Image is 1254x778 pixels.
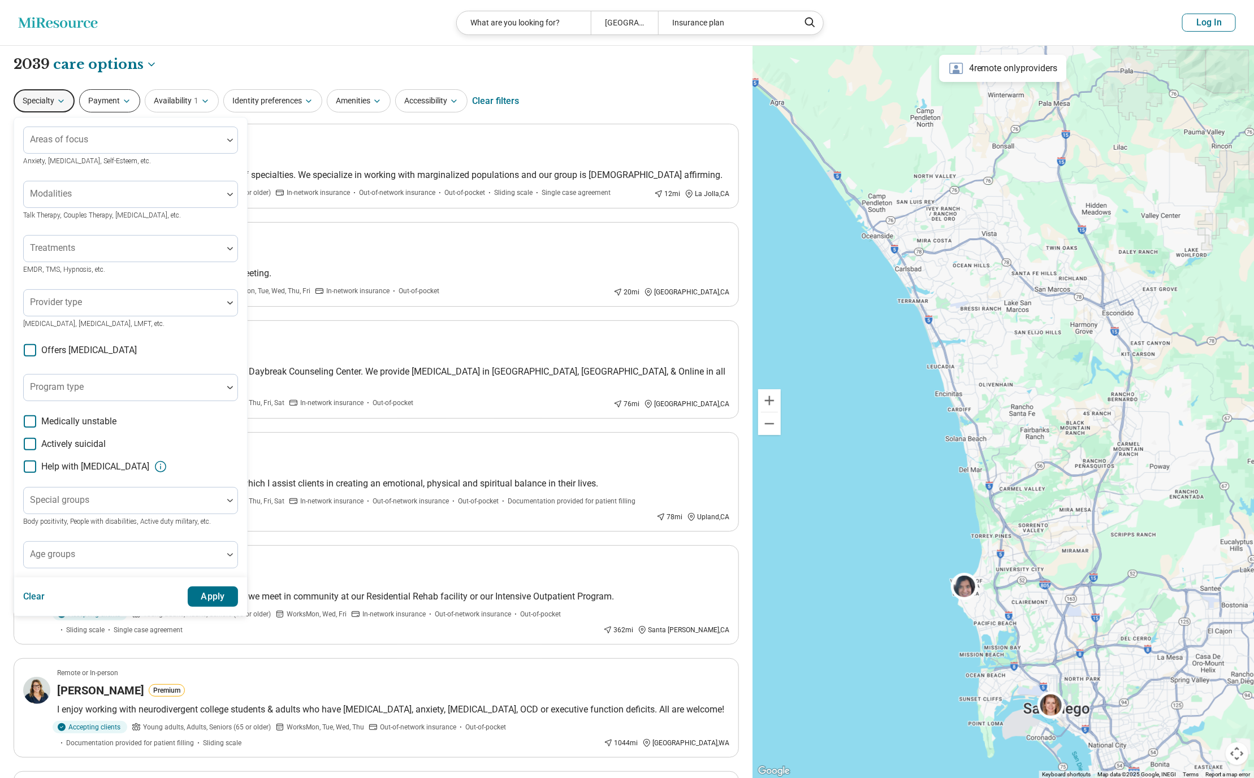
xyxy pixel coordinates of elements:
[758,389,781,412] button: Zoom in
[23,266,105,273] span: EMDR, TMS, Hypnosis, etc.
[14,89,75,112] button: Specialty
[23,211,181,219] span: Talk Therapy, Couples Therapy, [MEDICAL_DATA], etc.
[287,722,364,732] span: Works Mon, Tue, Wed, Thu
[143,722,271,732] span: Young adults, Adults, Seniors (65 or older)
[223,89,322,112] button: Identity preferences
[395,89,468,112] button: Accessibility
[940,55,1067,82] div: 4 remote only providers
[66,738,194,748] span: Documentation provided for patient filling
[57,477,729,490] p: As a licensed therapist, I see my role as one in which I assist clients in creating an emotional,...
[435,609,511,619] span: Out-of-network insurance
[638,625,729,635] div: Santa [PERSON_NAME] , CA
[644,399,729,409] div: [GEOGRAPHIC_DATA] , CA
[300,496,364,506] span: In-network insurance
[53,55,157,74] button: Care options
[656,512,682,522] div: 78 mi
[359,188,435,198] span: Out-of-network insurance
[472,88,519,115] div: Clear filters
[57,668,118,678] p: Remote or In-person
[149,684,185,697] button: Premium
[194,95,198,107] span: 1
[23,320,165,328] span: [MEDICAL_DATA], [MEDICAL_DATA], LMFT, etc.
[23,518,211,525] span: Body positivity, People with disabilities, Active duty military, etc.
[287,609,347,619] span: Works Mon, Wed, Fri
[30,188,72,199] label: Modalities
[613,399,639,409] div: 76 mi
[57,703,729,716] p: I enjoy working with neurodivergent college students & adults who have [MEDICAL_DATA], anxiety, [...
[604,738,638,748] div: 1044 mi
[399,286,439,296] span: Out-of-pocket
[41,437,106,451] span: Actively suicidal
[41,415,116,428] span: Medically unstable
[23,586,45,607] button: Clear
[30,381,84,392] label: Program type
[458,496,499,506] span: Out-of-pocket
[520,609,561,619] span: Out-of-pocket
[591,11,658,34] div: [GEOGRAPHIC_DATA]
[494,188,533,198] span: Sliding scale
[53,55,144,74] span: care options
[30,242,75,253] label: Treatments
[14,55,157,74] h1: 2039
[465,722,506,732] span: Out-of-pocket
[1205,771,1251,777] a: Report a map error
[222,286,310,296] span: Works Mon, Tue, Wed, Thu, Fri
[542,188,611,198] span: Single case agreement
[644,287,729,297] div: [GEOGRAPHIC_DATA] , CA
[687,512,729,522] div: Upland , CA
[79,89,140,112] button: Payment
[457,11,591,34] div: What are you looking for?
[373,496,449,506] span: Out-of-network insurance
[642,738,729,748] div: [GEOGRAPHIC_DATA] , WA
[114,625,183,635] span: Single case agreement
[30,297,82,307] label: Provider type
[41,344,137,357] span: Offers [MEDICAL_DATA]
[57,267,729,280] p: Thank you for reaching out! I look forward to meeting.
[41,460,149,473] span: Help with [MEDICAL_DATA]
[1226,742,1248,765] button: Map camera controls
[300,398,364,408] span: In-network insurance
[326,286,390,296] span: In-network insurance
[53,721,127,733] div: Accepting clients
[685,189,729,199] div: La Jolla , CA
[57,168,729,182] p: We are a diverse group practice with a myriad of specialties. We specialize in working with margi...
[658,11,792,34] div: Insurance plan
[57,590,729,603] p: Join The Key Addiction Treatment Center where we meet in community at our Residential Rehab facil...
[758,412,781,435] button: Zoom out
[30,134,88,145] label: Areas of focus
[57,683,144,698] h3: [PERSON_NAME]
[1183,771,1199,777] a: Terms (opens in new tab)
[380,722,456,732] span: Out-of-network insurance
[57,365,729,392] p: Greetings! I am the founder & clinical director of Daybreak Counseling Center. We provide [MEDICA...
[203,738,241,748] span: Sliding scale
[66,625,105,635] span: Sliding scale
[1097,771,1176,777] span: Map data ©2025 Google, INEGI
[30,549,75,559] label: Age groups
[188,586,239,607] button: Apply
[327,89,391,112] button: Amenities
[373,398,413,408] span: Out-of-pocket
[145,89,219,112] button: Availability1
[23,157,151,165] span: Anxiety, [MEDICAL_DATA], Self-Esteem, etc.
[508,496,635,506] span: Documentation provided for patient filling
[654,189,680,199] div: 12 mi
[613,287,639,297] div: 20 mi
[444,188,485,198] span: Out-of-pocket
[1182,14,1236,32] button: Log In
[603,625,633,635] div: 362 mi
[362,609,426,619] span: In-network insurance
[287,188,350,198] span: In-network insurance
[30,494,89,505] label: Special groups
